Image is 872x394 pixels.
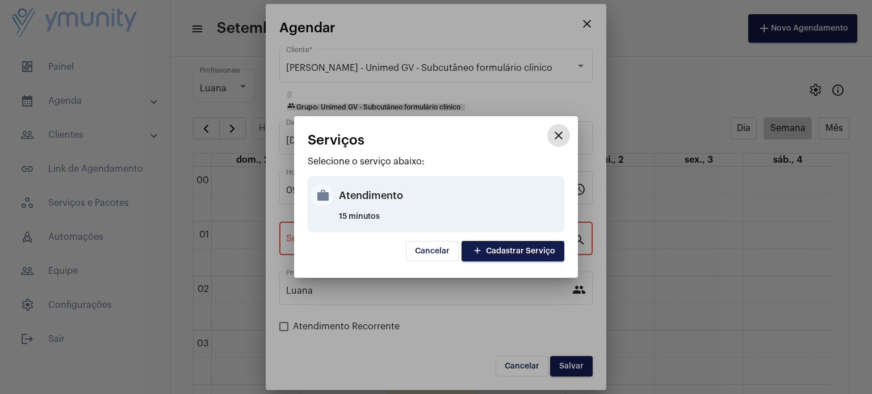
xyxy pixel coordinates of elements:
[311,184,333,207] mat-icon: work
[308,133,364,147] span: Serviços
[552,129,565,142] mat-icon: close
[471,247,555,255] span: Cadastrar Serviço
[415,247,450,255] span: Cancelar
[339,179,561,213] div: Atendimento
[339,213,561,230] div: 15 minutos
[462,241,564,261] button: Cadastrar Serviço
[406,241,459,261] button: Cancelar
[471,244,484,259] mat-icon: add
[308,156,564,167] p: Selecione o serviço abaixo:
